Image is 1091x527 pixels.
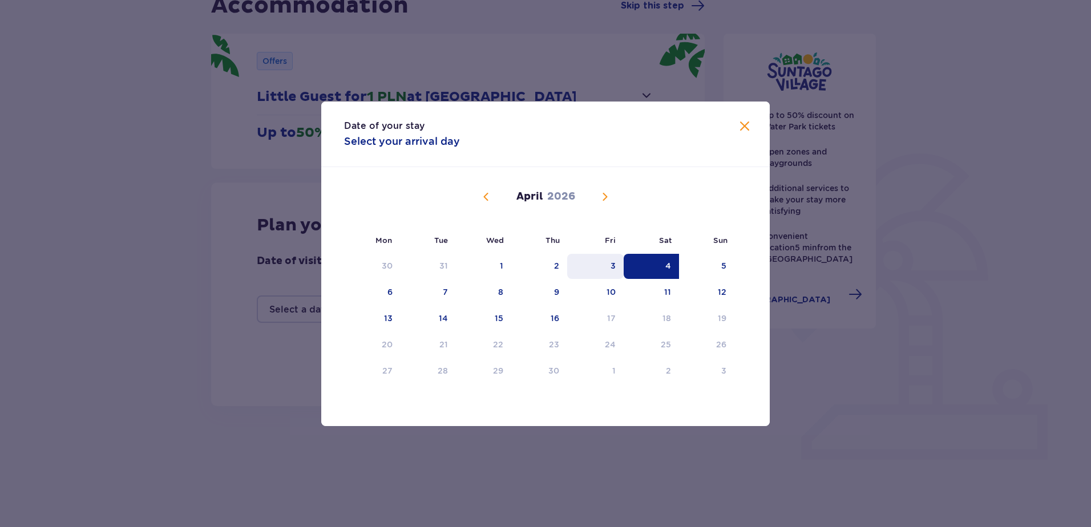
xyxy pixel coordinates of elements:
[382,365,393,376] div: 27
[679,306,734,331] td: Date not available. Sunday, April 19, 2026
[607,313,616,324] div: 17
[624,306,679,331] td: Date not available. Saturday, April 18, 2026
[624,280,679,305] td: 11
[679,254,734,279] td: 5
[401,333,456,358] td: Date not available. Tuesday, April 21, 2026
[664,286,671,298] div: 11
[456,359,511,384] td: Date not available. Wednesday, April 29, 2026
[554,286,559,298] div: 9
[511,306,568,331] td: 16
[401,306,456,331] td: 14
[666,365,671,376] div: 2
[511,280,568,305] td: 9
[500,260,503,271] div: 1
[624,333,679,358] td: Date not available. Saturday, April 25, 2026
[382,260,393,271] div: 30
[439,260,448,271] div: 31
[554,260,559,271] div: 2
[679,359,734,384] td: 3
[375,236,392,245] small: Mon
[598,190,612,204] button: Next month
[607,286,616,298] div: 10
[434,236,448,245] small: Tue
[344,120,425,132] p: Date of your stay
[344,359,401,384] td: Date not available. Monday, April 27, 2026
[456,254,511,279] td: 1
[738,120,751,134] button: Close
[624,254,679,279] td: Date selected. Saturday, April 4, 2026
[401,254,456,279] td: 31
[662,313,671,324] div: 18
[495,313,503,324] div: 15
[387,286,393,298] div: 6
[486,236,504,245] small: Wed
[382,339,393,350] div: 20
[344,280,401,305] td: 6
[511,333,568,358] td: Date not available. Thursday, April 23, 2026
[721,260,726,271] div: 5
[443,286,448,298] div: 7
[384,313,393,324] div: 13
[401,359,456,384] td: Date not available. Tuesday, April 28, 2026
[567,254,624,279] td: 3
[679,333,734,358] td: Date not available. Sunday, April 26, 2026
[439,313,448,324] div: 14
[713,236,728,245] small: Sun
[659,236,672,245] small: Sat
[718,313,726,324] div: 19
[547,190,575,204] p: 2026
[665,260,671,271] div: 4
[612,365,616,376] div: 1
[511,254,568,279] td: 2
[545,236,560,245] small: Thu
[344,254,401,279] td: 30
[548,365,559,376] div: 30
[493,339,503,350] div: 22
[456,306,511,331] td: 15
[611,260,616,271] div: 3
[679,280,734,305] td: 12
[493,365,503,376] div: 29
[605,236,616,245] small: Fri
[511,359,568,384] td: Date not available. Thursday, April 30, 2026
[567,280,624,305] td: 10
[716,339,726,350] div: 26
[567,306,624,331] td: Date not available. Friday, April 17, 2026
[479,190,493,204] button: Previous month
[567,333,624,358] td: Date not available. Friday, April 24, 2026
[624,359,679,384] td: Date not available. Saturday, May 2, 2026
[516,190,543,204] p: April
[551,313,559,324] div: 16
[721,365,726,376] div: 3
[549,339,559,350] div: 23
[567,359,624,384] td: Date not available. Friday, May 1, 2026
[344,333,401,358] td: Date not available. Monday, April 20, 2026
[438,365,448,376] div: 28
[456,333,511,358] td: Date not available. Wednesday, April 22, 2026
[498,286,503,298] div: 8
[456,280,511,305] td: 8
[344,135,460,148] p: Select your arrival day
[661,339,671,350] div: 25
[344,306,401,331] td: 13
[439,339,448,350] div: 21
[605,339,616,350] div: 24
[401,280,456,305] td: 7
[718,286,726,298] div: 12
